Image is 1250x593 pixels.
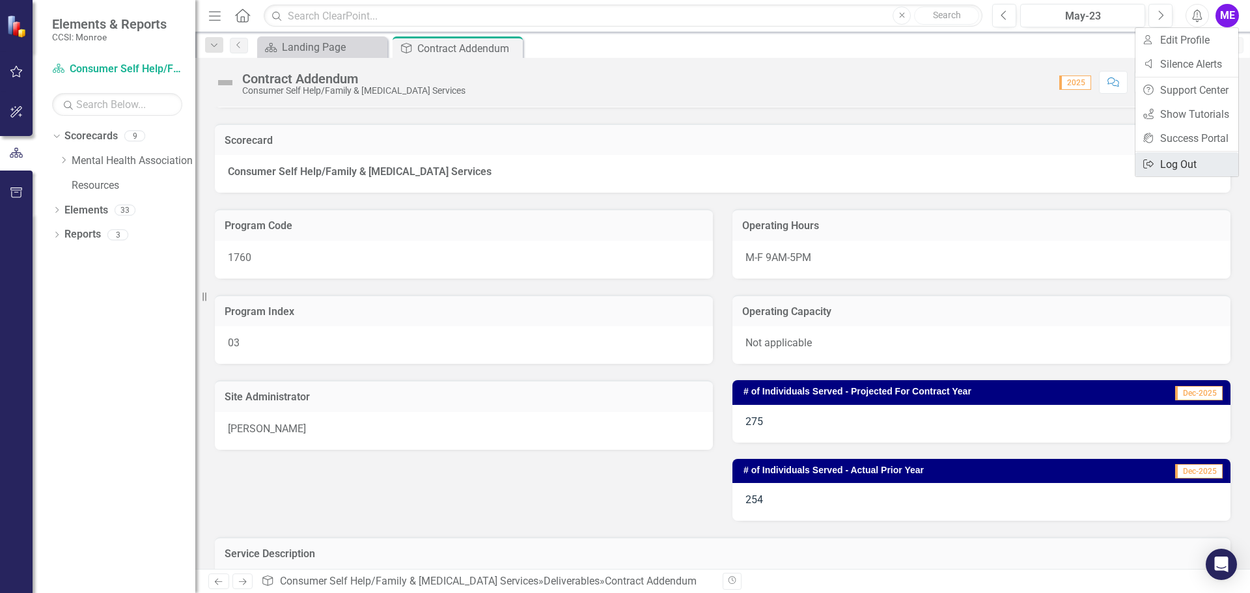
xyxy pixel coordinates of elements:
a: Silence Alerts [1135,52,1238,76]
div: 3 [107,229,128,240]
h3: Operating Capacity [742,306,1221,318]
button: May-23 [1020,4,1145,27]
a: Mental Health Association [72,154,195,169]
a: Reports [64,227,101,242]
a: Success Portal [1135,126,1238,150]
input: Search ClearPoint... [264,5,982,27]
a: Show Tutorials [1135,102,1238,126]
h3: Scorecard [225,135,1221,146]
div: Consumer Self Help/Family & [MEDICAL_DATA] Services [242,86,465,96]
a: Scorecards [64,129,118,144]
p: [PERSON_NAME] [228,422,700,437]
button: ME [1215,4,1239,27]
div: Landing Page [282,39,384,55]
a: Consumer Self Help/Family & [MEDICAL_DATA] Services [280,575,538,587]
img: Not Defined [215,72,236,93]
span: Search [933,10,961,20]
span: Dec-2025 [1175,386,1223,400]
span: 1760 [228,251,251,264]
span: 275 [745,415,763,428]
a: Landing Page [260,39,384,55]
img: ClearPoint Strategy [7,15,29,38]
span: Elements & Reports [52,16,167,32]
div: Contract Addendum [605,575,697,587]
a: Elements [64,203,108,218]
h3: # of Individuals Served - Actual Prior Year [743,465,1122,475]
input: Search Below... [52,93,182,116]
h3: Service Description [225,548,1221,560]
a: Edit Profile [1135,28,1238,52]
h3: # of Individuals Served - Projected For Contract Year [743,387,1139,396]
strong: Consumer Self Help/Family & [MEDICAL_DATA] Services [228,165,492,178]
div: Contract Addendum [242,72,465,86]
button: Search [914,7,979,25]
span: Not applicable [745,337,812,349]
div: » » [261,574,713,589]
small: CCSI: Monroe [52,32,167,42]
div: Open Intercom Messenger [1206,549,1237,580]
a: Resources [72,178,195,193]
h3: Site Administrator [225,391,703,403]
span: M-F 9AM-5PM [745,251,811,264]
a: Log Out [1135,152,1238,176]
span: 03 [228,337,240,349]
h3: Program Code [225,220,703,232]
span: 254 [745,493,763,506]
div: Contract Addendum [417,40,520,57]
div: May-23 [1025,8,1141,24]
h3: Program Index [225,306,703,318]
span: Dec-2025 [1175,464,1223,478]
div: 9 [124,131,145,142]
a: Deliverables [544,575,600,587]
a: Support Center [1135,78,1238,102]
div: 33 [115,204,135,215]
span: 2025 [1059,76,1091,90]
h3: Operating Hours [742,220,1221,232]
a: Consumer Self Help/Family & [MEDICAL_DATA] Services [52,62,182,77]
